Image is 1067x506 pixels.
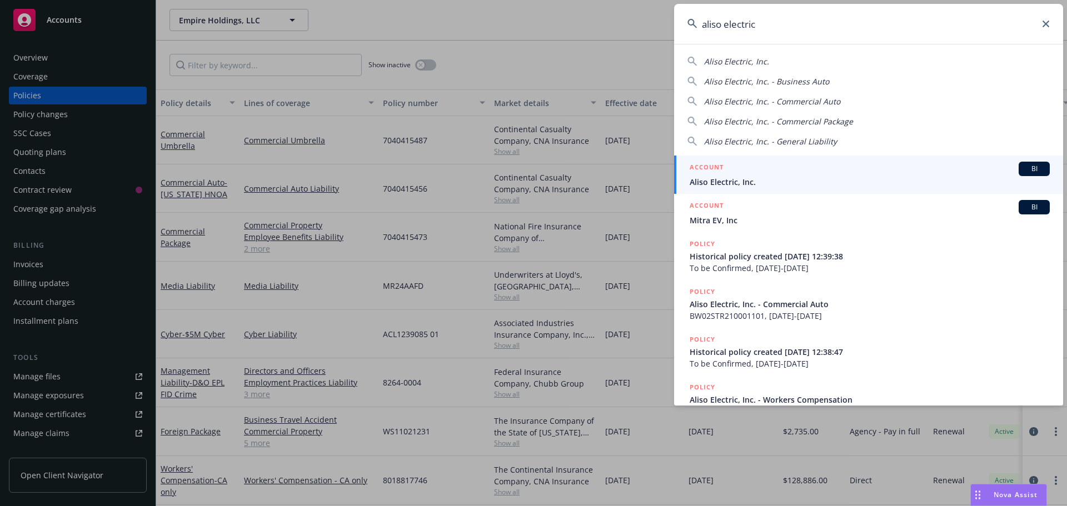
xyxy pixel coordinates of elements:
[690,358,1050,369] span: To be Confirmed, [DATE]-[DATE]
[690,162,724,175] h5: ACCOUNT
[690,176,1050,188] span: Aliso Electric, Inc.
[704,136,837,147] span: Aliso Electric, Inc. - General Liability
[704,116,853,127] span: Aliso Electric, Inc. - Commercial Package
[690,394,1050,405] span: Aliso Electric, Inc. - Workers Compensation
[690,214,1050,226] span: Mitra EV, Inc
[690,310,1050,322] span: BW02STR210001101, [DATE]-[DATE]
[674,232,1063,280] a: POLICYHistorical policy created [DATE] 12:39:38To be Confirmed, [DATE]-[DATE]
[690,262,1050,274] span: To be Confirmed, [DATE]-[DATE]
[704,76,829,87] span: Aliso Electric, Inc. - Business Auto
[690,334,715,345] h5: POLICY
[674,156,1063,194] a: ACCOUNTBIAliso Electric, Inc.
[690,200,724,213] h5: ACCOUNT
[690,382,715,393] h5: POLICY
[704,96,840,107] span: Aliso Electric, Inc. - Commercial Auto
[690,251,1050,262] span: Historical policy created [DATE] 12:39:38
[690,298,1050,310] span: Aliso Electric, Inc. - Commercial Auto
[690,346,1050,358] span: Historical policy created [DATE] 12:38:47
[674,280,1063,328] a: POLICYAliso Electric, Inc. - Commercial AutoBW02STR210001101, [DATE]-[DATE]
[1023,164,1045,174] span: BI
[971,484,985,505] div: Drag to move
[674,194,1063,232] a: ACCOUNTBIMitra EV, Inc
[674,4,1063,44] input: Search...
[674,328,1063,375] a: POLICYHistorical policy created [DATE] 12:38:47To be Confirmed, [DATE]-[DATE]
[690,238,715,249] h5: POLICY
[970,484,1047,506] button: Nova Assist
[1023,202,1045,212] span: BI
[994,490,1038,499] span: Nova Assist
[674,375,1063,423] a: POLICYAliso Electric, Inc. - Workers Compensation
[690,286,715,297] h5: POLICY
[704,56,769,67] span: Aliso Electric, Inc.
